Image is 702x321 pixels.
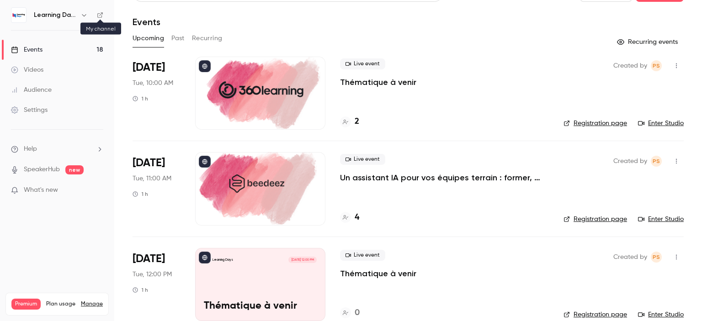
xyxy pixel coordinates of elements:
a: Thématique à venir [340,77,416,88]
div: Videos [11,65,43,74]
h4: 0 [355,307,360,319]
p: Learning Days [213,258,233,262]
span: Created by [613,252,647,263]
img: logo_orange.svg [15,15,22,22]
span: Tue, 10:00 AM [133,79,173,88]
span: Premium [11,299,41,310]
span: [DATE] [133,156,165,170]
a: Registration page [564,310,627,319]
div: Oct 7 Tue, 10:00 AM (Europe/Paris) [133,57,181,130]
li: help-dropdown-opener [11,144,103,154]
span: [DATE] 12:00 PM [288,257,316,263]
span: What's new [24,185,58,195]
div: 1 h [133,95,148,102]
a: 2 [340,116,359,128]
span: Prad Selvarajah [651,252,662,263]
span: PS [653,60,660,71]
a: 0 [340,307,360,319]
a: Enter Studio [638,119,684,128]
span: Created by [613,60,647,71]
h4: 2 [355,116,359,128]
a: Registration page [564,119,627,128]
span: Prad Selvarajah [651,60,662,71]
span: new [65,165,84,174]
a: SpeakerHub [24,165,60,174]
span: [DATE] [133,60,165,75]
button: Upcoming [133,31,164,46]
span: Live event [340,154,385,165]
div: Oct 7 Tue, 11:00 AM (Europe/Paris) [133,152,181,225]
a: Enter Studio [638,310,684,319]
div: Domaine: [DOMAIN_NAME] [24,24,103,31]
span: Live event [340,250,385,261]
span: Help [24,144,37,154]
img: Learning Days [11,8,26,22]
span: Tue, 11:00 AM [133,174,171,183]
a: Manage [81,300,103,308]
span: Plan usage [46,300,75,308]
button: Recurring [192,31,223,46]
span: PS [653,156,660,167]
h1: Events [133,16,160,27]
div: Mots-clés [114,54,140,60]
img: tab_keywords_by_traffic_grey.svg [104,53,111,60]
img: website_grey.svg [15,24,22,31]
div: Events [11,45,43,54]
div: Domaine [47,54,70,60]
div: Oct 7 Tue, 12:00 PM (Europe/Paris) [133,248,181,321]
span: PS [653,252,660,263]
button: Recurring events [613,35,684,49]
span: Prad Selvarajah [651,156,662,167]
div: 1 h [133,190,148,198]
a: Enter Studio [638,215,684,224]
div: v 4.0.25 [26,15,45,22]
span: Tue, 12:00 PM [133,270,172,279]
h4: 4 [355,211,359,224]
div: 1 h [133,286,148,294]
a: 4 [340,211,359,224]
h6: Learning Days [34,11,77,20]
button: Past [171,31,185,46]
a: Thématique à venir [340,268,416,279]
span: [DATE] [133,252,165,266]
span: Live event [340,58,385,69]
p: Thématique à venir [204,300,317,312]
div: Audience [11,85,52,95]
a: Thématique à venirLearning Days[DATE] 12:00 PMThématique à venir [195,248,325,321]
div: Settings [11,105,48,115]
a: Un assistant IA pour vos équipes terrain : former, accompagner et transformer l’expérience apprenant [340,172,549,183]
img: tab_domain_overview_orange.svg [37,53,44,60]
span: Created by [613,156,647,167]
a: Registration page [564,215,627,224]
